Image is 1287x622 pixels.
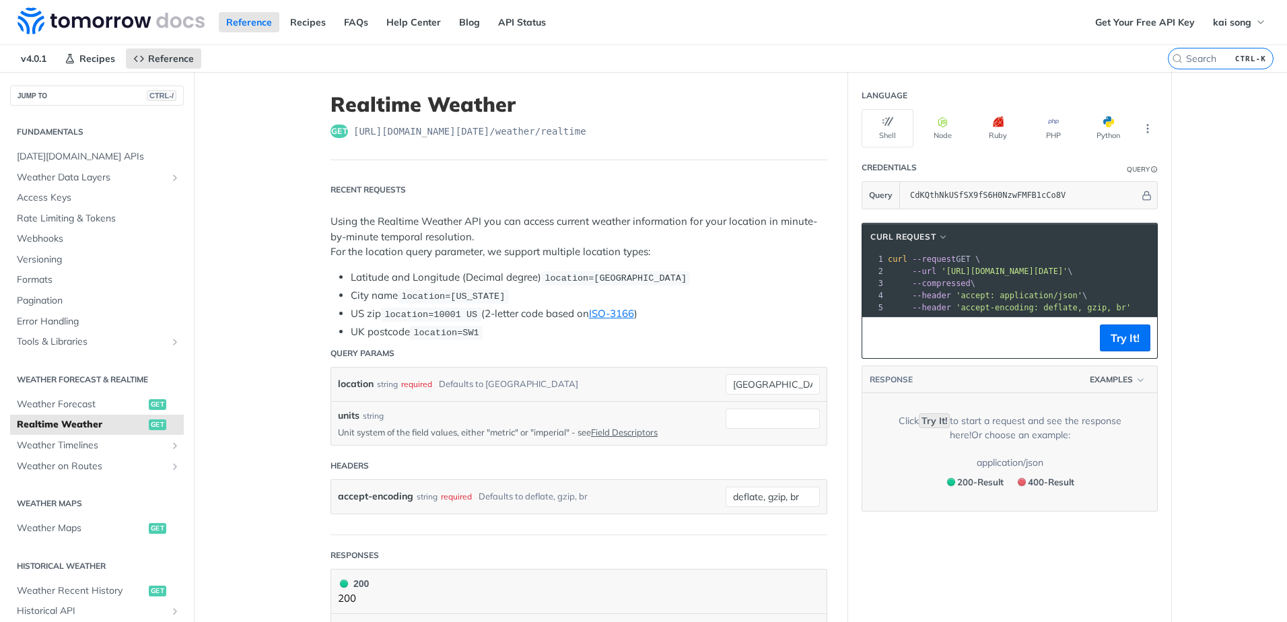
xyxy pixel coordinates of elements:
[17,460,166,473] span: Weather on Routes
[1127,164,1150,174] div: Query
[1138,118,1158,139] button: More Languages
[79,53,115,65] span: Recipes
[10,168,184,188] a: Weather Data LayersShow subpages for Weather Data Layers
[338,487,413,506] label: accept-encoding
[170,461,180,472] button: Show subpages for Weather on Routes
[57,48,123,69] a: Recipes
[10,250,184,270] a: Versioning
[956,291,1082,300] span: 'accept: application/json'
[1011,473,1079,491] button: 400400-Result
[331,347,394,359] div: Query Params
[331,214,827,260] p: Using the Realtime Weather API you can access current weather information for your location in mi...
[17,584,145,598] span: Weather Recent History
[452,12,487,32] a: Blog
[1028,477,1074,487] span: 400 - Result
[903,182,1140,209] input: apikey
[10,229,184,249] a: Webhooks
[149,586,166,596] span: get
[1206,12,1274,32] button: kai song
[10,436,184,456] a: Weather TimelinesShow subpages for Weather Timelines
[10,147,184,167] a: [DATE][DOMAIN_NAME] APIs
[1151,166,1158,173] i: Information
[957,477,1004,487] span: 200 - Result
[338,426,705,438] p: Unit system of the field values, either "metric" or "imperial" - see
[10,126,184,138] h2: Fundamentals
[1082,109,1134,147] button: Python
[17,253,180,267] span: Versioning
[941,267,1068,276] span: '[URL][DOMAIN_NAME][DATE]'
[331,549,379,561] div: Responses
[912,291,951,300] span: --header
[1090,374,1133,386] span: Examples
[17,315,180,329] span: Error Handling
[589,307,634,320] a: ISO-3166
[972,109,1024,147] button: Ruby
[148,53,194,65] span: Reference
[10,374,184,386] h2: Weather Forecast & realtime
[147,90,176,101] span: CTRL-/
[869,189,893,201] span: Query
[862,182,900,209] button: Query
[219,12,279,32] a: Reference
[17,604,166,618] span: Historical API
[351,270,827,285] li: Latitude and Longitude (Decimal degree)
[401,291,505,302] span: location=[US_STATE]
[866,230,953,244] button: cURL Request
[10,581,184,601] a: Weather Recent Historyget
[1232,52,1269,65] kbd: CTRL-K
[912,254,956,264] span: --request
[13,48,54,69] span: v4.0.1
[1172,53,1183,64] svg: Search
[351,288,827,304] li: City name
[338,374,374,394] label: location
[912,303,951,312] span: --header
[882,414,1137,442] div: Click to start a request and see the response here! Or choose an example:
[1085,373,1150,386] button: Examples
[1142,123,1154,135] svg: More ellipsis
[591,427,658,438] a: Field Descriptors
[353,125,586,138] span: https://api.tomorrow.io/v4/weather/realtime
[170,606,180,617] button: Show subpages for Historical API
[888,279,975,288] span: \
[413,328,479,338] span: location=SW1
[545,273,687,283] span: location=[GEOGRAPHIC_DATA]
[17,398,145,411] span: Weather Forecast
[862,162,917,174] div: Credentials
[17,191,180,205] span: Access Keys
[18,7,205,34] img: Tomorrow.io Weather API Docs
[10,209,184,229] a: Rate Limiting & Tokens
[441,487,472,506] div: required
[126,48,201,69] a: Reference
[491,12,553,32] a: API Status
[170,172,180,183] button: Show subpages for Weather Data Layers
[888,254,907,264] span: curl
[338,409,359,423] label: units
[17,335,166,349] span: Tools & Libraries
[379,12,448,32] a: Help Center
[940,473,1008,491] button: 200200-Result
[1027,109,1079,147] button: PHP
[479,487,588,506] div: Defaults to deflate, gzip, br
[377,374,398,394] div: string
[331,460,369,472] div: Headers
[17,212,180,226] span: Rate Limiting & Tokens
[870,231,936,243] span: cURL Request
[149,523,166,534] span: get
[862,277,885,289] div: 3
[1018,478,1026,486] span: 400
[862,109,913,147] button: Shell
[977,456,1043,470] div: application/json
[956,303,1131,312] span: 'accept-encoding: deflate, gzip, br'
[10,85,184,106] button: JUMP TOCTRL-/
[17,232,180,246] span: Webhooks
[17,522,145,535] span: Weather Maps
[10,394,184,415] a: Weather Forecastget
[17,150,180,164] span: [DATE][DOMAIN_NAME] APIs
[869,328,888,348] button: Copy to clipboard
[10,312,184,332] a: Error Handling
[919,413,950,428] code: Try It!
[338,591,369,607] p: 200
[10,291,184,311] a: Pagination
[862,253,885,265] div: 1
[947,478,955,486] span: 200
